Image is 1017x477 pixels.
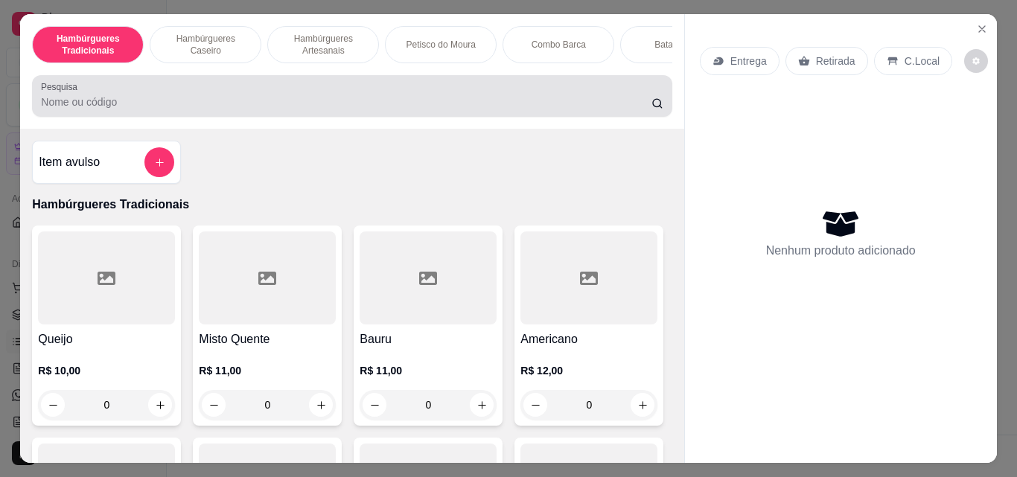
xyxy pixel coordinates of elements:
[631,393,654,417] button: increase-product-quantity
[730,54,767,68] p: Entrega
[360,363,497,378] p: R$ 11,00
[45,33,131,57] p: Hambúrgueres Tradicionais
[41,80,83,93] label: Pesquisa
[363,393,386,417] button: decrease-product-quantity
[523,393,547,417] button: decrease-product-quantity
[280,33,366,57] p: Hambúrgueres Artesanais
[32,196,672,214] p: Hambúrgueres Tradicionais
[38,330,175,348] h4: Queijo
[199,330,336,348] h4: Misto Quente
[816,54,855,68] p: Retirada
[970,17,994,41] button: Close
[41,95,651,109] input: Pesquisa
[407,39,476,51] p: Petisco do Moura
[162,33,249,57] p: Hambúrgueres Caseiro
[360,330,497,348] h4: Bauru
[532,39,586,51] p: Combo Barca
[520,330,657,348] h4: Americano
[202,393,226,417] button: decrease-product-quantity
[39,153,100,171] h4: Item avulso
[144,147,174,177] button: add-separate-item
[148,393,172,417] button: increase-product-quantity
[199,363,336,378] p: R$ 11,00
[520,363,657,378] p: R$ 12,00
[309,393,333,417] button: increase-product-quantity
[654,39,698,51] p: Batata frita
[38,363,175,378] p: R$ 10,00
[905,54,940,68] p: C.Local
[470,393,494,417] button: increase-product-quantity
[964,49,988,73] button: decrease-product-quantity
[766,242,916,260] p: Nenhum produto adicionado
[41,393,65,417] button: decrease-product-quantity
